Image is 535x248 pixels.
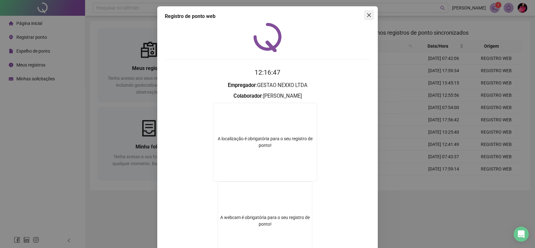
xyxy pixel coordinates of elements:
button: Close [364,10,374,20]
div: A localização é obrigatória para o seu registro de ponto! [213,136,317,149]
img: QRPoint [253,23,282,52]
div: Open Intercom Messenger [514,227,529,242]
h3: : [PERSON_NAME] [165,92,370,100]
time: 12:16:47 [255,69,280,76]
strong: Empregador [228,82,256,88]
strong: Colaborador [233,93,262,99]
h3: : GESTAO NEXXO LTDA [165,81,370,89]
div: Registro de ponto web [165,13,370,20]
span: close [366,13,371,18]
